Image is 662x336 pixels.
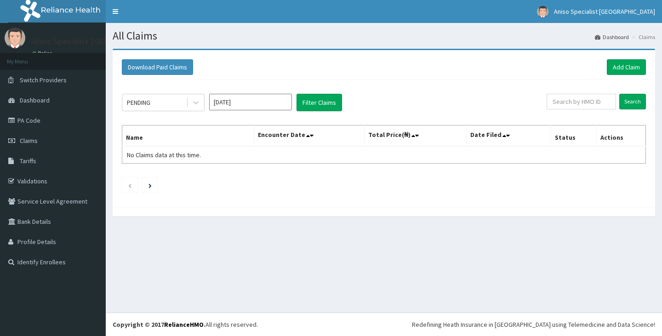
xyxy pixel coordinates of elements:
[20,157,36,165] span: Tariffs
[537,6,548,17] img: User Image
[412,320,655,329] div: Redefining Heath Insurance in [GEOGRAPHIC_DATA] using Telemedicine and Data Science!
[364,125,466,147] th: Total Price(₦)
[5,28,25,48] img: User Image
[630,33,655,41] li: Claims
[32,50,54,57] a: Online
[20,137,38,145] span: Claims
[32,37,166,46] p: Aniso Specialist [GEOGRAPHIC_DATA]
[551,125,596,147] th: Status
[607,59,646,75] a: Add Claim
[127,98,150,107] div: PENDING
[20,76,67,84] span: Switch Providers
[122,125,254,147] th: Name
[20,96,50,104] span: Dashboard
[554,7,655,16] span: Aniso Specialist [GEOGRAPHIC_DATA]
[209,94,292,110] input: Select Month and Year
[619,94,646,109] input: Search
[164,320,204,329] a: RelianceHMO
[127,151,201,159] span: No Claims data at this time.
[128,181,132,189] a: Previous page
[148,181,152,189] a: Next page
[297,94,342,111] button: Filter Claims
[466,125,551,147] th: Date Filed
[596,125,645,147] th: Actions
[547,94,616,109] input: Search by HMO ID
[595,33,629,41] a: Dashboard
[254,125,364,147] th: Encounter Date
[122,59,193,75] button: Download Paid Claims
[113,30,655,42] h1: All Claims
[106,313,662,336] footer: All rights reserved.
[113,320,205,329] strong: Copyright © 2017 .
